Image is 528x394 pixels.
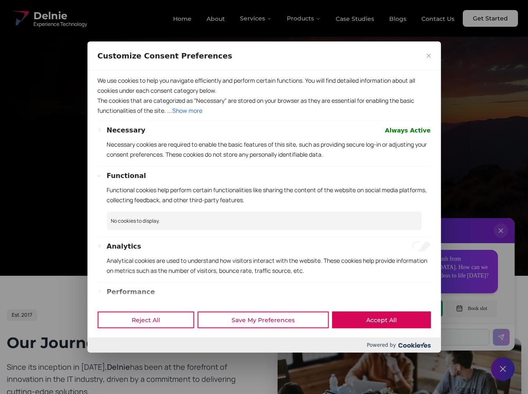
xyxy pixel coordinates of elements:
[332,312,431,328] button: Accept All
[107,139,431,159] p: Necessary cookies are required to enable the basic features of this site, such as providing secur...
[97,75,431,95] p: We use cookies to help you navigate efficiently and perform certain functions. You will find deta...
[107,211,421,230] p: No cookies to display.
[107,241,141,251] button: Analytics
[385,125,431,135] span: Always Active
[197,312,329,328] button: Save My Preferences
[172,105,202,115] button: Show more
[97,95,431,115] p: The cookies that are categorized as "Necessary" are stored on your browser as they are essential ...
[107,185,431,205] p: Functional cookies help perform certain functionalities like sharing the content of the website o...
[107,255,431,275] p: Analytical cookies are used to understand how visitors interact with the website. These cookies h...
[426,53,431,58] img: Close
[107,125,145,135] button: Necessary
[97,51,232,61] span: Customize Consent Preferences
[107,170,146,180] button: Functional
[412,241,431,251] input: Enable Analytics
[398,342,431,348] img: Cookieyes logo
[87,338,441,353] div: Powered by
[97,312,194,328] button: Reject All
